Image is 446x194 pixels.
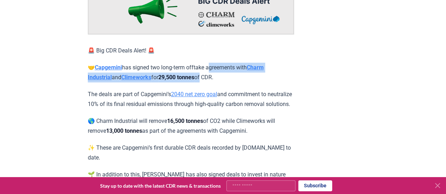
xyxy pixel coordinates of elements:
[88,170,294,189] p: 🌱 In addition to this, [PERSON_NAME] has also signed deals to invest in nature based solutions ac...
[121,74,151,81] a: Climeworks
[88,46,294,56] p: 🚨 Big CDR Deals Alert! 🚨
[88,143,294,163] p: ✨ These are Capgemini’s first durable CDR deals recorded by [DOMAIN_NAME] to date.
[88,116,294,136] p: 🌎 Charm Industrial will remove of CO2 while Climeworks will remove as part of the agreements with...
[167,118,203,124] strong: 16,500 tonnes
[88,89,294,109] p: The deals are part of Capgemini’s and commitment to neutralize 10% of its final residual emission...
[106,127,142,134] strong: 13,000 tonnes
[88,63,294,82] p: 🤝 has signed two long-term offtake agreements with and for of CDR.
[158,74,194,81] strong: 29,500 tonnes
[95,64,122,71] a: Capgemini
[171,91,217,98] a: 2040 net zero goal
